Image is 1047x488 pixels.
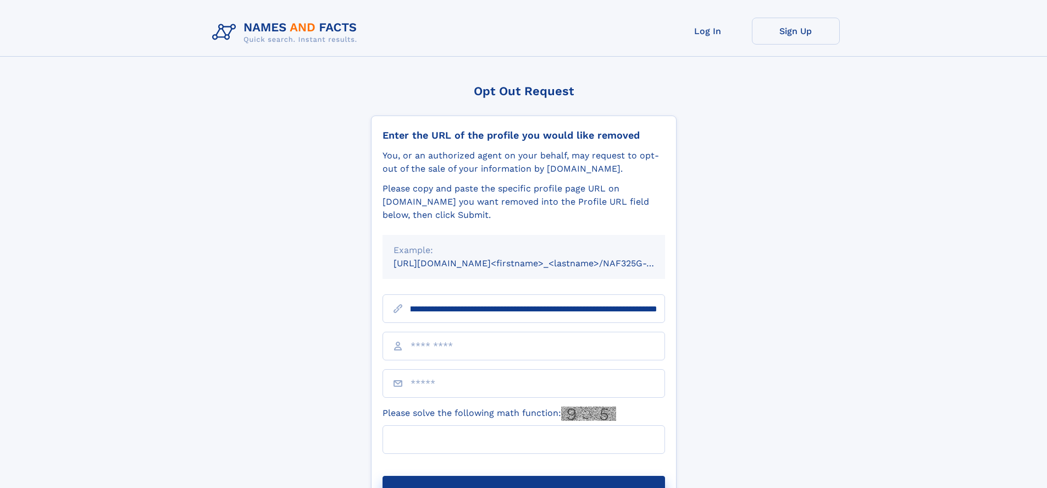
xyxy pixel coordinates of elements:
[394,258,686,268] small: [URL][DOMAIN_NAME]<firstname>_<lastname>/NAF325G-xxxxxxxx
[394,244,654,257] div: Example:
[371,84,677,98] div: Opt Out Request
[383,407,616,421] label: Please solve the following math function:
[383,129,665,141] div: Enter the URL of the profile you would like removed
[383,149,665,176] div: You, or an authorized agent on your behalf, may request to opt-out of the sale of your informatio...
[208,18,366,47] img: Logo Names and Facts
[752,18,840,45] a: Sign Up
[664,18,752,45] a: Log In
[383,182,665,222] div: Please copy and paste the specific profile page URL on [DOMAIN_NAME] you want removed into the Pr...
